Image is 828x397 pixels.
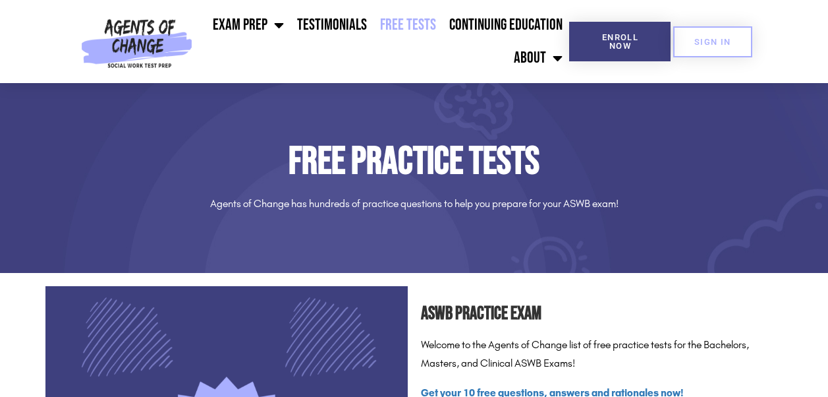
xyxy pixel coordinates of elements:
a: Continuing Education [443,9,569,42]
a: SIGN IN [673,26,752,57]
a: Exam Prep [206,9,290,42]
span: Enroll Now [590,33,649,50]
a: Enroll Now [569,22,671,61]
p: Agents of Change has hundreds of practice questions to help you prepare for your ASWB exam! [45,195,783,214]
a: Free Tests [373,9,443,42]
nav: Menu [198,9,570,75]
h1: Free Practice Tests [45,142,783,181]
span: SIGN IN [694,38,731,46]
p: Welcome to the Agents of Change list of free practice tests for the Bachelors, Masters, and Clini... [421,336,783,374]
h2: ASWB Practice Exam [421,299,783,329]
a: Testimonials [290,9,373,42]
a: About [507,42,569,75]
